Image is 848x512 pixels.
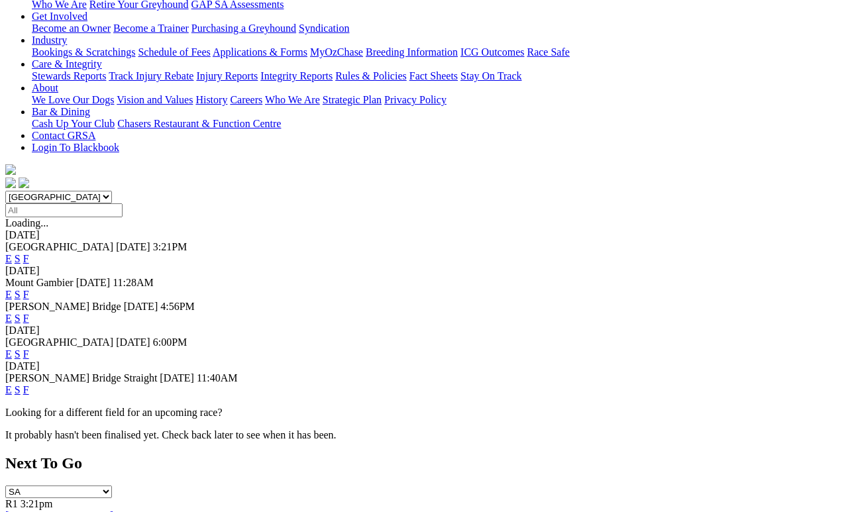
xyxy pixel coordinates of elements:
[32,82,58,93] a: About
[32,130,95,141] a: Contact GRSA
[23,348,29,360] a: F
[32,94,843,106] div: About
[15,253,21,264] a: S
[32,58,102,70] a: Care & Integrity
[5,253,12,264] a: E
[32,94,114,105] a: We Love Our Dogs
[32,106,90,117] a: Bar & Dining
[5,203,123,217] input: Select date
[32,46,843,58] div: Industry
[21,498,53,509] span: 3:21pm
[5,229,843,241] div: [DATE]
[153,241,187,252] span: 3:21PM
[5,217,48,229] span: Loading...
[76,277,111,288] span: [DATE]
[153,336,187,348] span: 6:00PM
[230,94,262,105] a: Careers
[15,289,21,300] a: S
[196,70,258,81] a: Injury Reports
[5,164,16,175] img: logo-grsa-white.png
[138,46,210,58] a: Schedule of Fees
[5,348,12,360] a: E
[527,46,569,58] a: Race Safe
[32,46,135,58] a: Bookings & Scratchings
[5,277,74,288] span: Mount Gambier
[117,94,193,105] a: Vision and Values
[116,336,150,348] span: [DATE]
[5,241,113,252] span: [GEOGRAPHIC_DATA]
[23,384,29,395] a: F
[32,23,111,34] a: Become an Owner
[460,70,521,81] a: Stay On Track
[5,325,843,336] div: [DATE]
[32,11,87,22] a: Get Involved
[366,46,458,58] a: Breeding Information
[195,94,227,105] a: History
[460,46,524,58] a: ICG Outcomes
[113,277,154,288] span: 11:28AM
[160,301,195,312] span: 4:56PM
[32,23,843,34] div: Get Involved
[5,372,157,384] span: [PERSON_NAME] Bridge Straight
[124,301,158,312] span: [DATE]
[260,70,333,81] a: Integrity Reports
[5,454,843,472] h2: Next To Go
[32,34,67,46] a: Industry
[5,407,843,419] p: Looking for a different field for an upcoming race?
[384,94,447,105] a: Privacy Policy
[265,94,320,105] a: Who We Are
[32,118,843,130] div: Bar & Dining
[197,372,238,384] span: 11:40AM
[335,70,407,81] a: Rules & Policies
[32,70,843,82] div: Care & Integrity
[23,313,29,324] a: F
[160,372,194,384] span: [DATE]
[15,348,21,360] a: S
[191,23,296,34] a: Purchasing a Greyhound
[5,265,843,277] div: [DATE]
[19,178,29,188] img: twitter.svg
[5,384,12,395] a: E
[409,70,458,81] a: Fact Sheets
[5,289,12,300] a: E
[5,429,337,440] partial: It probably hasn't been finalised yet. Check back later to see when it has been.
[23,289,29,300] a: F
[109,70,193,81] a: Track Injury Rebate
[5,313,12,324] a: E
[32,118,115,129] a: Cash Up Your Club
[213,46,307,58] a: Applications & Forms
[310,46,363,58] a: MyOzChase
[5,498,18,509] span: R1
[15,313,21,324] a: S
[116,241,150,252] span: [DATE]
[5,178,16,188] img: facebook.svg
[15,384,21,395] a: S
[117,118,281,129] a: Chasers Restaurant & Function Centre
[5,301,121,312] span: [PERSON_NAME] Bridge
[5,360,843,372] div: [DATE]
[32,70,106,81] a: Stewards Reports
[5,336,113,348] span: [GEOGRAPHIC_DATA]
[32,142,119,153] a: Login To Blackbook
[113,23,189,34] a: Become a Trainer
[323,94,382,105] a: Strategic Plan
[23,253,29,264] a: F
[299,23,349,34] a: Syndication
